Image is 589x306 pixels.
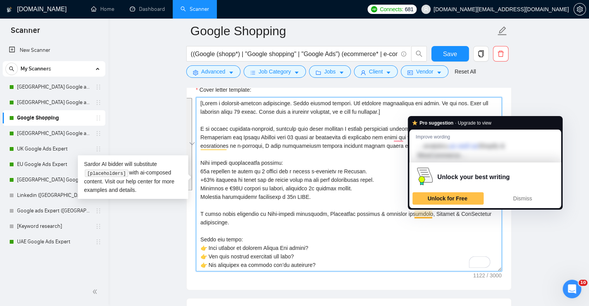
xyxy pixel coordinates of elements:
button: userClientcaret-down [354,65,398,78]
button: folderJobscaret-down [309,65,351,78]
a: [GEOGRAPHIC_DATA] Google Ads Expert [17,172,91,188]
span: setting [193,70,198,75]
span: caret-down [339,70,344,75]
span: Jobs [324,67,336,76]
iframe: Intercom live chat [563,280,581,298]
span: caret-down [228,70,234,75]
span: copy [474,50,488,57]
button: copy [473,46,489,62]
button: barsJob Categorycaret-down [244,65,306,78]
a: [GEOGRAPHIC_DATA] Google ads Expert [17,95,91,110]
span: holder [95,84,101,90]
span: holder [95,208,101,214]
span: holder [95,146,101,152]
span: info-circle [401,51,406,56]
a: searchScanner [180,6,209,12]
li: My Scanners [3,61,105,250]
span: bars [250,70,256,75]
span: caret-down [436,70,442,75]
a: Reset All [455,67,476,76]
span: holder [95,223,101,229]
span: 681 [405,5,413,14]
a: New Scanner [9,43,99,58]
button: Save [431,46,469,62]
button: search [5,63,18,75]
span: Connects: [380,5,403,14]
span: search [412,50,426,57]
a: [Keyword research] [17,219,91,234]
input: Scanner name... [191,21,496,41]
span: Client [369,67,383,76]
button: settingAdvancedcaret-down [186,65,240,78]
span: user [423,7,429,12]
button: setting [574,3,586,15]
li: New Scanner [3,43,105,58]
span: caret-down [386,70,391,75]
span: 10 [579,280,587,286]
span: Scanner [5,25,46,41]
span: Vendor [416,67,433,76]
a: Linkedin ([GEOGRAPHIC_DATA]) no bids [17,188,91,203]
a: [GEOGRAPHIC_DATA] Google ads Expert [17,79,91,95]
span: user [361,70,366,75]
span: Job Category [259,67,291,76]
input: Search Freelance Jobs... [191,49,398,59]
a: setting [574,6,586,12]
button: delete [493,46,508,62]
a: UK Google Ads Expert [17,141,91,157]
span: folder [316,70,321,75]
span: delete [493,50,508,57]
span: caret-down [294,70,299,75]
span: double-left [92,288,100,296]
button: idcardVendorcaret-down [401,65,448,78]
a: homeHome [91,6,114,12]
a: EU Google Ads Expert [17,157,91,172]
code: [placeholders] [85,169,128,177]
span: search [6,66,17,72]
label: Cover letter template: [196,85,251,94]
a: dashboardDashboard [130,6,165,12]
button: search [411,46,427,62]
div: Sardor AI bidder will substitute with ai-composed content. Visit our for more examples and details. [78,155,188,199]
a: Google ads Expert ([GEOGRAPHIC_DATA]) no bids [17,203,91,219]
span: holder [95,115,101,121]
a: help center [126,178,153,185]
a: [GEOGRAPHIC_DATA] Google ads Expert [17,126,91,141]
span: holder [95,130,101,137]
span: Advanced [201,67,225,76]
img: logo [7,3,12,16]
a: Google Shopping [17,110,91,126]
textarea: To enrich screen reader interactions, please activate Accessibility in Grammarly extension settings [196,97,502,271]
span: holder [95,239,101,245]
a: UAE Google Ads Expert [17,234,91,250]
span: Save [443,49,457,59]
img: upwork-logo.png [371,6,377,12]
span: idcard [407,70,413,75]
span: edit [497,26,507,36]
span: holder [95,99,101,106]
span: My Scanners [21,61,51,77]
